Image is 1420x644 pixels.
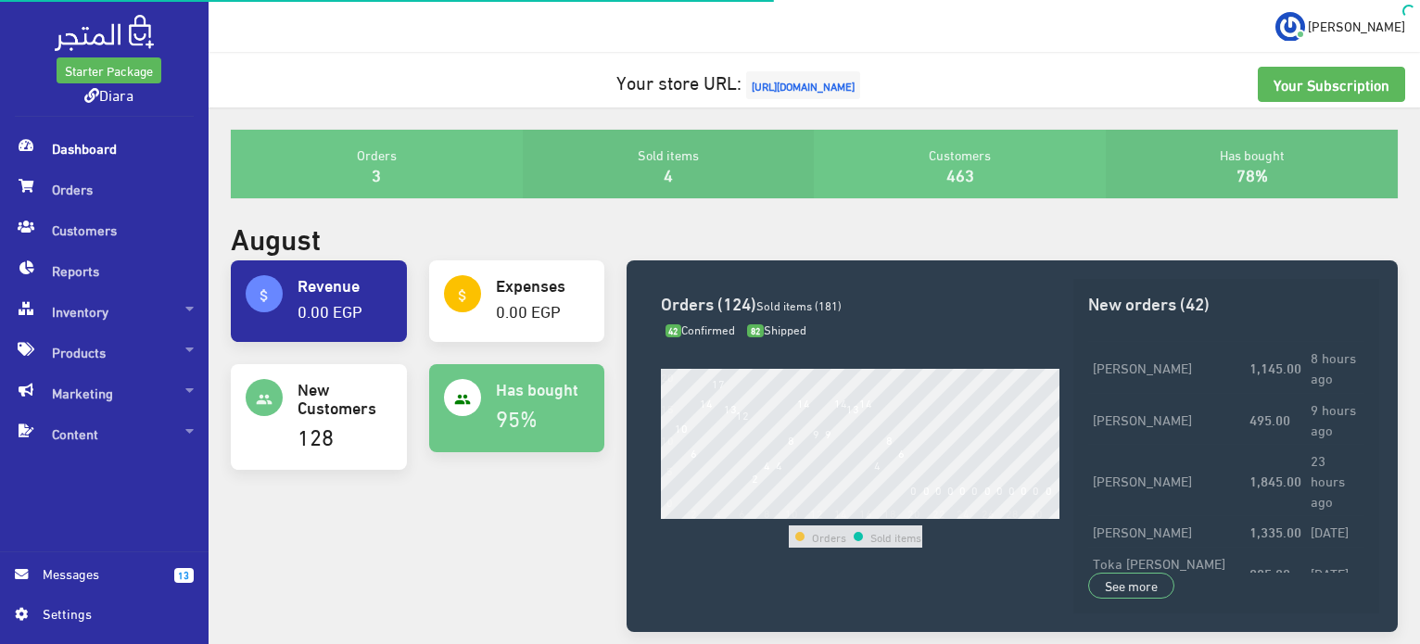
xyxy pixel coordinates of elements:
[834,506,847,519] div: 14
[496,295,561,325] a: 0.00 EGP
[174,568,194,583] span: 13
[496,397,538,436] a: 95%
[15,250,194,291] span: Reports
[1275,11,1405,41] a: ... [PERSON_NAME]
[859,506,872,519] div: 16
[15,291,194,332] span: Inventory
[814,130,1106,198] div: Customers
[946,158,974,189] a: 463
[1306,393,1364,444] td: 9 hours ago
[372,158,381,189] a: 3
[15,413,194,454] span: Content
[1088,516,1245,547] td: [PERSON_NAME]
[691,506,697,519] div: 2
[496,275,590,294] h4: Expenses
[15,169,194,209] span: Orders
[454,391,471,408] i: people
[982,506,995,519] div: 26
[1249,470,1301,490] strong: 1,845.00
[1249,409,1290,429] strong: 495.00
[785,506,798,519] div: 10
[661,294,1059,311] h3: Orders (124)
[1306,516,1364,547] td: [DATE]
[756,294,842,316] span: Sold items (181)
[298,415,334,455] a: 128
[298,379,392,416] h4: New Customers
[764,506,770,519] div: 8
[1249,562,1290,583] strong: 885.00
[15,603,194,633] a: Settings
[523,130,815,198] div: Sold items
[84,81,133,107] a: Diara
[231,221,321,253] h2: August
[1306,444,1364,516] td: 23 hours ago
[43,563,159,584] span: Messages
[1308,14,1405,37] span: [PERSON_NAME]
[666,324,682,338] span: 42
[1006,506,1019,519] div: 28
[496,379,590,398] h4: Has bought
[1306,547,1364,598] td: [DATE]
[739,506,745,519] div: 6
[1275,12,1305,42] img: ...
[231,130,523,198] div: Orders
[256,391,273,408] i: people
[55,15,154,51] img: .
[1106,130,1398,198] div: Has bought
[715,506,721,519] div: 4
[810,506,823,519] div: 12
[666,318,736,340] span: Confirmed
[298,295,362,325] a: 0.00 EGP
[746,71,860,99] span: [URL][DOMAIN_NAME]
[15,332,194,373] span: Products
[1306,342,1364,393] td: 8 hours ago
[932,506,945,519] div: 22
[811,525,847,548] td: Orders
[1236,158,1268,189] a: 78%
[1030,506,1043,519] div: 30
[15,128,194,169] span: Dashboard
[1088,294,1364,311] h3: New orders (42)
[869,525,922,548] td: Sold items
[747,324,764,338] span: 82
[43,603,178,624] span: Settings
[15,563,194,603] a: 13 Messages
[1249,357,1301,377] strong: 1,145.00
[1088,573,1174,599] a: See more
[907,506,920,519] div: 20
[1088,547,1245,598] td: Toka [PERSON_NAME] El Din [PERSON_NAME]
[1088,342,1245,393] td: [PERSON_NAME]
[616,64,865,98] a: Your store URL:[URL][DOMAIN_NAME]
[747,318,806,340] span: Shipped
[15,209,194,250] span: Customers
[256,287,273,304] i: attach_money
[1088,444,1245,516] td: [PERSON_NAME]
[1258,67,1405,102] a: Your Subscription
[957,506,970,519] div: 24
[664,158,673,189] a: 4
[1088,393,1245,444] td: [PERSON_NAME]
[15,373,194,413] span: Marketing
[1249,521,1301,541] strong: 1,335.00
[298,275,392,294] h4: Revenue
[883,506,896,519] div: 18
[454,287,471,304] i: attach_money
[57,57,161,83] a: Starter Package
